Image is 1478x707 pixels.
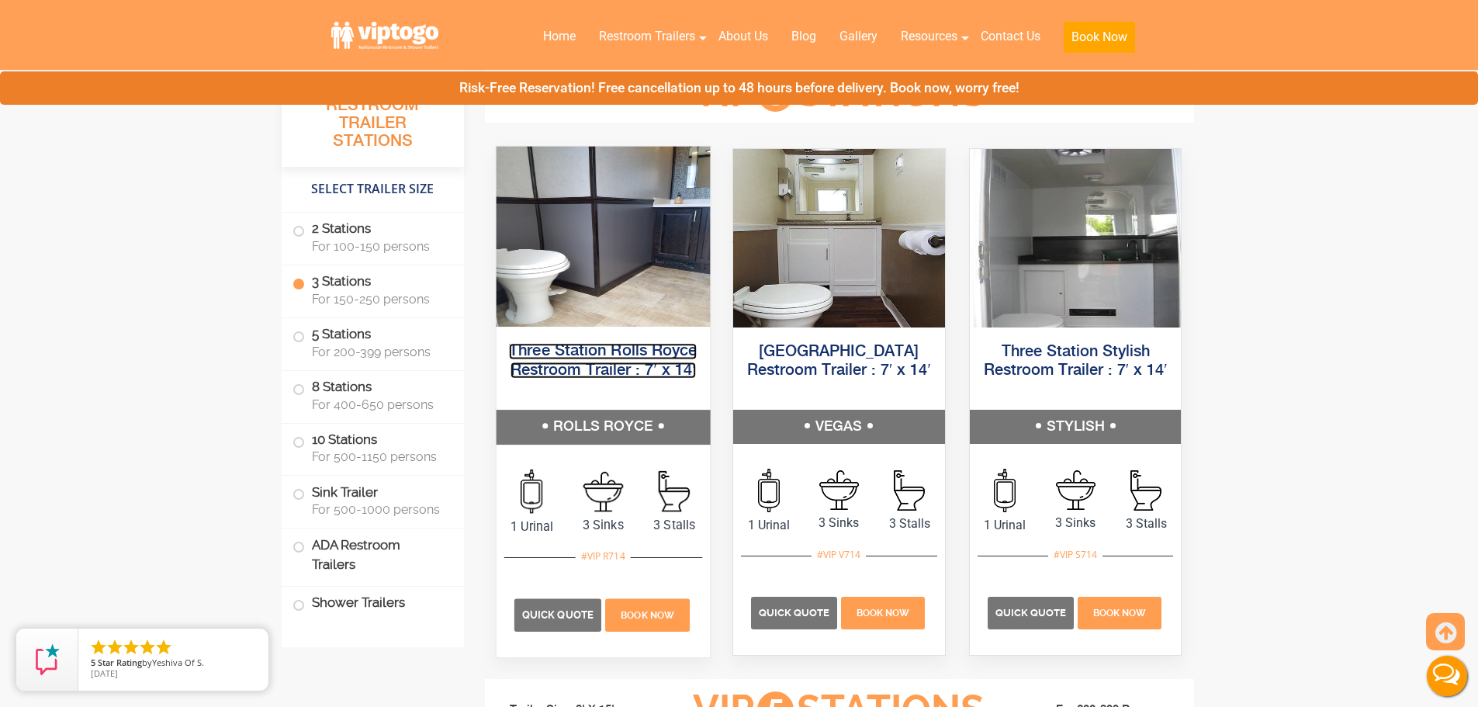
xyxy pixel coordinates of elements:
[894,470,925,511] img: an icon of stall
[1111,515,1182,533] span: 3 Stalls
[1075,605,1163,619] a: Book Now
[292,371,453,419] label: 8 Stations
[32,644,63,675] img: Review Rating
[312,449,445,464] span: For 500-1150 persons
[603,606,691,621] a: Book Now
[312,345,445,359] span: For 200-399 persons
[312,397,445,412] span: For 400-650 persons
[988,605,1076,619] a: Quick Quote
[984,344,1168,379] a: Three Station Stylish Restroom Trailer : 7′ x 14′
[758,469,780,512] img: an icon of urinal
[621,609,674,620] span: Book Now
[521,469,542,513] img: an icon of urinal
[1064,22,1135,53] button: Book Now
[751,605,839,619] a: Quick Quote
[496,146,709,326] img: Side view of three station restroom trailer with three separate doors with signs
[1416,645,1478,707] button: Live Chat
[747,344,931,379] a: [GEOGRAPHIC_DATA] Restroom Trailer : 7′ x 14′
[759,607,829,619] span: Quick Quote
[812,545,866,565] div: #VIP V714
[91,658,256,669] span: by
[567,515,639,534] span: 3 Sinks
[122,638,140,657] li: 
[292,424,453,472] label: 10 Stations
[733,149,945,328] img: Side view of three station restroom trailer with three separate doors with signs
[587,19,707,54] a: Restroom Trailers
[496,517,567,535] span: 1 Urinal
[970,149,1182,328] img: Side view of three station restroom trailer with three separate doors with signs
[733,410,945,444] h5: VEGAS
[780,19,828,54] a: Blog
[1048,545,1102,565] div: #VIP S714
[995,607,1066,619] span: Quick Quote
[1040,514,1111,532] span: 3 Sinks
[312,239,445,254] span: For 100-150 persons
[804,514,874,532] span: 3 Sinks
[970,410,1182,444] h5: STYLISH
[496,410,709,444] h5: ROLLS ROYCE
[522,608,594,620] span: Quick Quote
[152,657,204,668] span: Yeshiva Of S.
[89,638,108,657] li: 
[312,502,445,517] span: For 500-1000 persons
[282,175,464,204] h4: Select Trailer Size
[531,19,587,54] a: Home
[733,516,804,535] span: 1 Urinal
[828,19,889,54] a: Gallery
[154,638,173,657] li: 
[994,469,1016,512] img: an icon of urinal
[639,515,710,534] span: 3 Stalls
[292,529,453,581] label: ADA Restroom Trailers
[857,608,909,619] span: Book Now
[1052,19,1147,62] a: Book Now
[138,638,157,657] li: 
[1056,470,1096,510] img: an icon of sink
[514,606,603,621] a: Quick Quote
[819,470,859,510] img: an icon of sink
[839,605,927,619] a: Book Now
[1093,608,1146,619] span: Book Now
[583,471,623,511] img: an icon of sink
[91,667,118,679] span: [DATE]
[91,657,95,668] span: 5
[707,19,780,54] a: About Us
[292,213,453,261] label: 2 Stations
[1130,470,1161,511] img: an icon of stall
[282,74,464,167] h3: All Portable Restroom Trailer Stations
[292,265,453,314] label: 3 Stations
[312,292,445,307] span: For 150-250 persons
[969,19,1052,54] a: Contact Us
[292,318,453,366] label: 5 Stations
[98,657,142,668] span: Star Rating
[106,638,124,657] li: 
[575,546,630,566] div: #VIP R714
[889,19,969,54] a: Resources
[292,476,453,524] label: Sink Trailer
[669,72,1009,115] h3: VIP Stations
[970,516,1040,535] span: 1 Urinal
[874,515,945,533] span: 3 Stalls
[658,470,689,511] img: an icon of stall
[292,587,453,620] label: Shower Trailers
[509,343,697,378] a: Three Station Rolls Royce Restroom Trailer : 7′ x 14′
